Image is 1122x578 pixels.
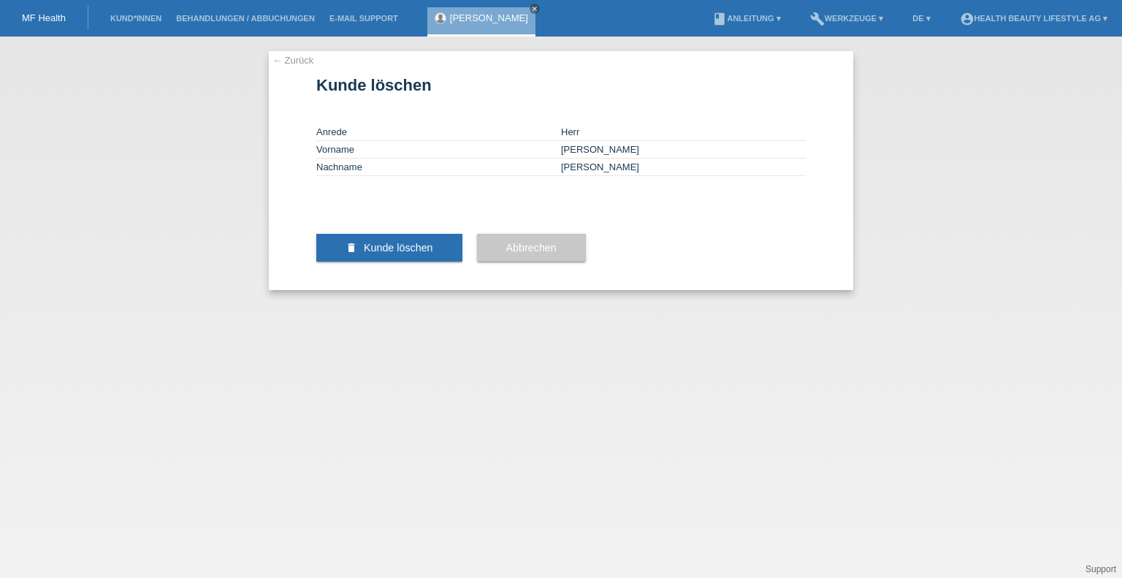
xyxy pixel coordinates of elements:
button: delete Kunde löschen [316,234,462,262]
a: [PERSON_NAME] [450,12,528,23]
h1: Kunde löschen [316,76,806,94]
i: account_circle [960,12,974,26]
a: MF Health [22,12,66,23]
td: Vorname [316,141,561,159]
span: Abbrechen [506,242,557,254]
td: Herr [561,123,806,141]
a: ← Zurück [272,55,313,66]
i: delete [346,242,357,254]
a: account_circleHealth Beauty Lifestyle AG ▾ [953,14,1115,23]
span: Kunde löschen [364,242,433,254]
a: Support [1085,564,1116,574]
a: bookAnleitung ▾ [705,14,787,23]
td: [PERSON_NAME] [561,159,806,176]
button: Abbrechen [477,234,586,262]
td: Anrede [316,123,561,141]
td: [PERSON_NAME] [561,141,806,159]
td: Nachname [316,159,561,176]
a: E-Mail Support [322,14,405,23]
a: buildWerkzeuge ▾ [803,14,891,23]
i: build [810,12,825,26]
a: Behandlungen / Abbuchungen [169,14,322,23]
i: close [531,5,538,12]
a: close [530,4,540,14]
i: book [712,12,727,26]
a: Kund*innen [103,14,169,23]
a: DE ▾ [905,14,937,23]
